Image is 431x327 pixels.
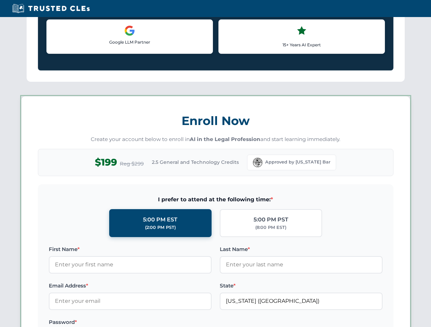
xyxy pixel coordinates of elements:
strong: AI in the Legal Profession [190,136,260,142]
img: Google [124,25,135,36]
label: Password [49,318,212,326]
img: Trusted CLEs [10,3,92,14]
span: $199 [95,155,117,170]
div: (2:00 PM PST) [145,224,176,231]
label: First Name [49,245,212,253]
input: Enter your last name [220,256,383,273]
div: 5:00 PM PST [254,215,288,224]
div: (8:00 PM EST) [255,224,286,231]
label: State [220,282,383,290]
input: Enter your email [49,293,212,310]
span: I prefer to attend at the following time: [49,195,383,204]
span: 2.5 General and Technology Credits [152,158,239,166]
input: Enter your first name [49,256,212,273]
p: Create your account below to enroll in and start learning immediately. [38,136,393,143]
h3: Enroll Now [38,110,393,131]
label: Last Name [220,245,383,253]
input: Florida (FL) [220,293,383,310]
img: Florida Bar [253,158,262,167]
span: Reg $299 [120,160,144,168]
span: Approved by [US_STATE] Bar [265,159,330,166]
p: Google LLM Partner [52,39,207,45]
p: 15+ Years AI Expert [224,42,379,48]
label: Email Address [49,282,212,290]
div: 5:00 PM EST [143,215,177,224]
